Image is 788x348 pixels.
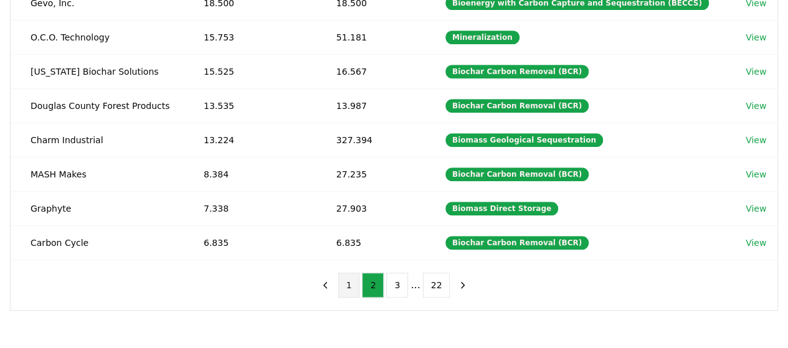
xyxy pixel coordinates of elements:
[316,123,425,157] td: 327.394
[316,225,425,260] td: 6.835
[746,202,766,215] a: View
[445,167,589,181] div: Biochar Carbon Removal (BCR)
[445,65,589,78] div: Biochar Carbon Removal (BCR)
[445,99,589,113] div: Biochar Carbon Removal (BCR)
[316,191,425,225] td: 27.903
[316,54,425,88] td: 16.567
[184,157,316,191] td: 8.384
[11,225,184,260] td: Carbon Cycle
[315,273,336,298] button: previous page
[184,20,316,54] td: 15.753
[11,191,184,225] td: Graphyte
[746,65,766,78] a: View
[746,100,766,112] a: View
[386,273,408,298] button: 3
[445,31,520,44] div: Mineralization
[445,202,558,215] div: Biomass Direct Storage
[338,273,360,298] button: 1
[184,54,316,88] td: 15.525
[11,20,184,54] td: O.C.O. Technology
[184,123,316,157] td: 13.224
[423,273,450,298] button: 22
[445,236,589,250] div: Biochar Carbon Removal (BCR)
[184,88,316,123] td: 13.535
[746,134,766,146] a: View
[11,123,184,157] td: Charm Industrial
[316,88,425,123] td: 13.987
[411,278,420,293] li: ...
[184,225,316,260] td: 6.835
[362,273,384,298] button: 2
[316,20,425,54] td: 51.181
[452,273,473,298] button: next page
[746,168,766,181] a: View
[746,31,766,44] a: View
[445,133,603,147] div: Biomass Geological Sequestration
[11,157,184,191] td: MASH Makes
[184,191,316,225] td: 7.338
[11,54,184,88] td: [US_STATE] Biochar Solutions
[11,88,184,123] td: Douglas County Forest Products
[316,157,425,191] td: 27.235
[746,237,766,249] a: View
